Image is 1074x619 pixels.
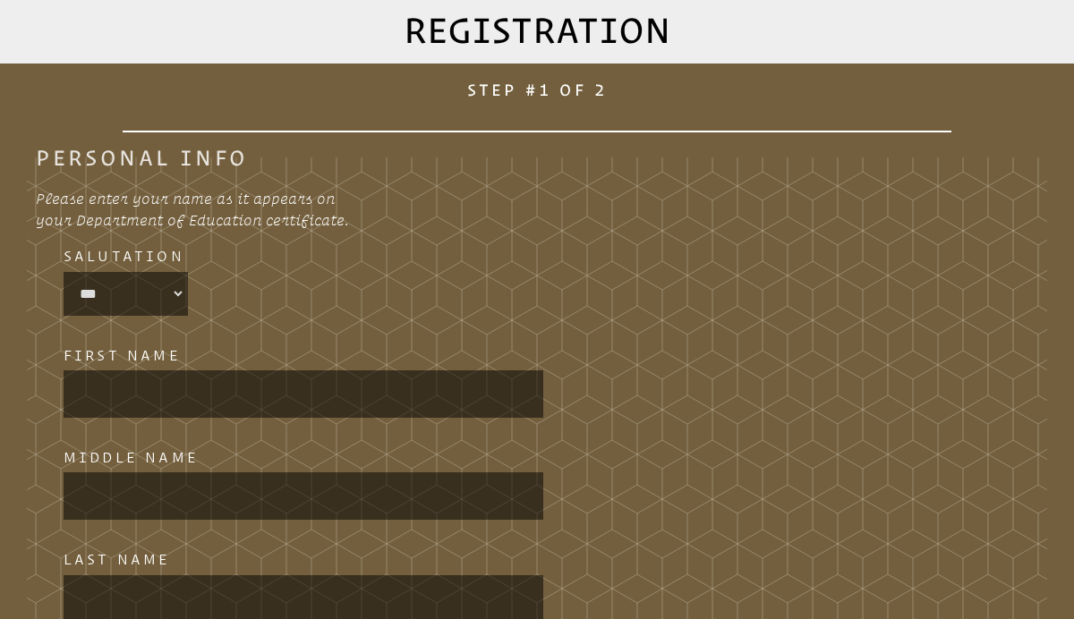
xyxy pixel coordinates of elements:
[36,147,248,168] legend: Personal Info
[64,245,1010,268] h3: Salutation
[64,446,1010,470] h3: Middle Name
[64,344,1010,368] h3: First Name
[64,548,1010,572] h3: Last Name
[123,70,950,132] h1: Step #1 of 2
[36,188,551,231] p: Please enter your name as it appears on your Department of Education certificate.
[66,275,184,312] select: persons_salutation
